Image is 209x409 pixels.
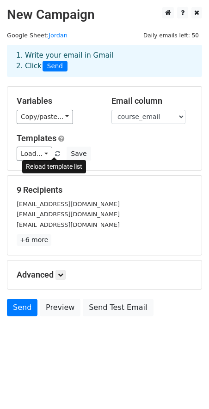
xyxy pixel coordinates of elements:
a: Copy/paste... [17,110,73,124]
a: Templates [17,133,56,143]
h5: 9 Recipients [17,185,192,195]
button: Save [67,147,91,161]
small: Google Sheet: [7,32,68,39]
a: Daily emails left: 50 [140,32,202,39]
h5: Email column [111,96,192,106]
span: Daily emails left: 50 [140,30,202,41]
a: Send Test Email [83,299,153,316]
a: Preview [40,299,80,316]
iframe: Chat Widget [163,365,209,409]
a: Send [7,299,37,316]
small: [EMAIL_ADDRESS][DOMAIN_NAME] [17,221,120,228]
h2: New Campaign [7,7,202,23]
a: +6 more [17,234,51,246]
a: Load... [17,147,52,161]
small: [EMAIL_ADDRESS][DOMAIN_NAME] [17,201,120,207]
div: 1. Write your email in Gmail 2. Click [9,50,200,71]
div: Reload template list [22,160,86,173]
small: [EMAIL_ADDRESS][DOMAIN_NAME] [17,211,120,218]
a: Jordan [49,32,68,39]
h5: Advanced [17,270,192,280]
h5: Variables [17,96,98,106]
span: Send [43,61,68,72]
